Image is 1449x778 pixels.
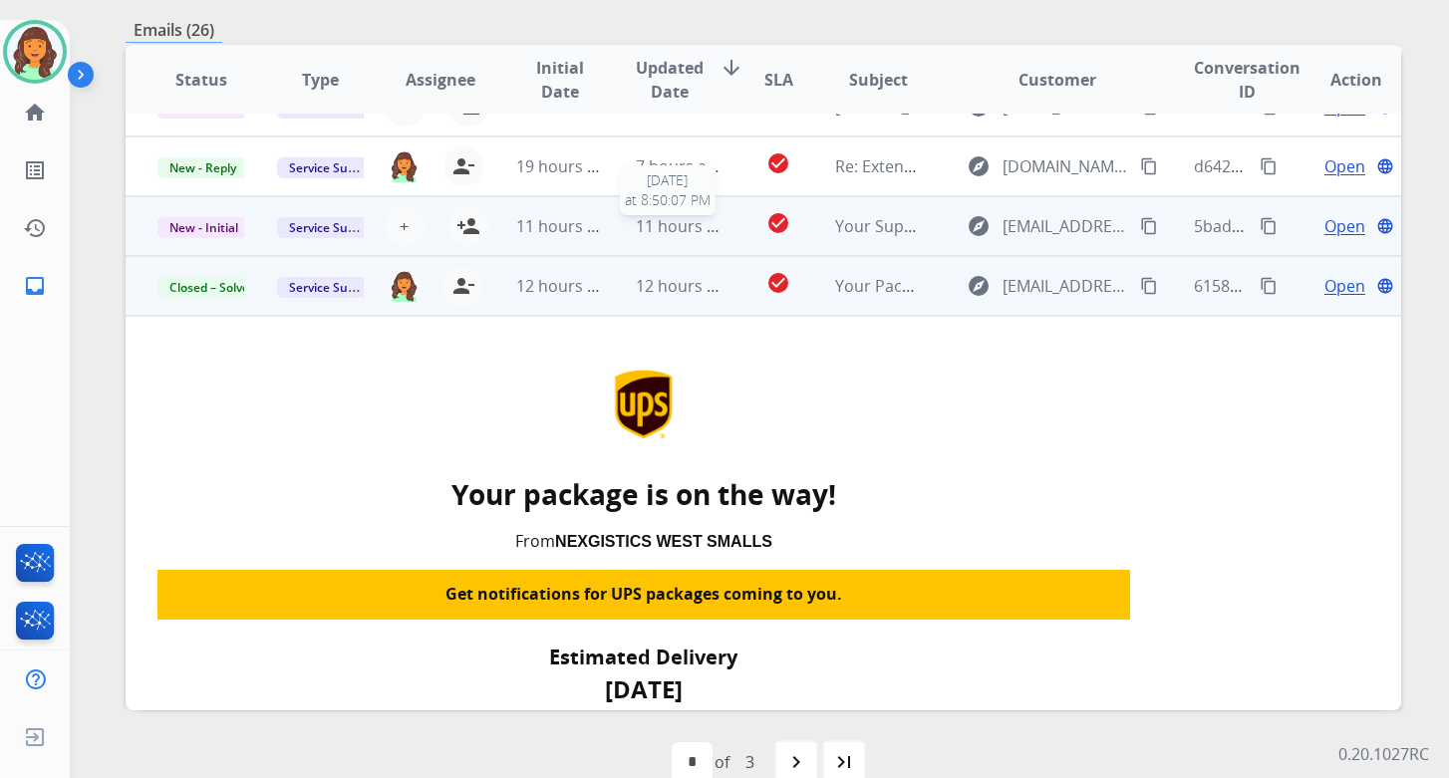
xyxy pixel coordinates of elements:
mat-icon: check_circle [766,151,790,175]
mat-icon: home [23,101,47,125]
mat-icon: content_copy [1260,157,1278,175]
span: + [400,214,409,238]
mat-icon: explore [967,274,991,298]
span: Status [175,68,227,92]
span: [DATE] between 2:00 PM - 6:00 PM [486,672,801,735]
p: Emails (26) [126,18,222,43]
span: 12 hours ago [636,275,734,297]
span: SLA [764,68,793,92]
mat-icon: person_add [456,214,480,238]
div: of [715,750,729,774]
span: 19 hours ago [516,155,615,177]
mat-icon: list_alt [23,158,47,182]
span: Open [1324,214,1365,238]
mat-icon: language [1376,217,1394,235]
span: Estimated Delivery [549,644,737,670]
mat-icon: last_page [832,750,856,774]
mat-icon: content_copy [1140,217,1158,235]
span: Service Support [277,277,391,298]
span: Your Package Has Shipped [835,275,1035,297]
span: 12 hours ago [516,275,615,297]
mat-icon: arrow_downward [720,56,743,80]
span: Open [1324,274,1365,298]
mat-icon: history [23,216,47,240]
span: Initial Date [516,56,603,104]
th: Action [1282,45,1401,115]
span: Your package is on the way! [451,475,836,513]
mat-icon: content_copy [1140,277,1158,295]
span: Re: Extend Claim [PERSON_NAME] eefbc1ef-65c8-41a4-b29d-64359f98594e [835,155,1387,177]
span: Updated Date [636,56,704,104]
span: Assignee [406,68,475,92]
mat-icon: person_remove [451,274,475,298]
span: [EMAIL_ADDRESS][DOMAIN_NAME] [1003,214,1129,238]
span: [DOMAIN_NAME][EMAIL_ADDRESS][DOMAIN_NAME] [1003,154,1129,178]
span: Type [302,68,339,92]
mat-icon: explore [967,214,991,238]
img: agent-avatar [389,270,420,303]
mat-icon: inbox [23,274,47,298]
span: From [515,530,772,552]
span: [DATE] [625,170,711,190]
mat-icon: language [1376,157,1394,175]
mat-icon: person_remove [451,154,475,178]
mat-icon: check_circle [766,271,790,295]
span: 11 hours ago [516,215,615,237]
span: Closed – Solved [157,277,268,298]
button: + [385,206,425,246]
span: 11 hours ago [636,215,734,237]
span: Service Support [277,157,391,178]
tr: UPS.com [157,349,1130,459]
span: at 8:50:07 PM [625,190,711,210]
span: Customer [1018,68,1096,92]
span: 7 hours ago [636,155,725,177]
p: 0.20.1027RC [1338,742,1429,766]
span: Your Super73 order LI-209923 is on the way [835,215,1161,237]
span: New - Reply [157,157,248,178]
mat-icon: explore [967,154,991,178]
img: avatar [7,24,63,80]
span: Subject [849,68,908,92]
mat-icon: check_circle [766,211,790,235]
span: Conversation ID [1194,56,1301,104]
mat-icon: language [1376,277,1394,295]
span: Open [1324,154,1365,178]
span: Get notifications for UPS packages coming to you. [445,583,842,605]
strong: NEXGISTICS WEST SMALLS [555,533,772,550]
mat-icon: navigate_next [784,750,808,774]
span: Service Support [277,217,391,238]
span: New - Initial [157,217,250,238]
img: agent-avatar [389,150,420,183]
img: UPS [608,369,679,439]
mat-icon: content_copy [1260,277,1278,295]
mat-icon: content_copy [1140,157,1158,175]
mat-icon: content_copy [1260,217,1278,235]
span: [EMAIL_ADDRESS][DOMAIN_NAME] [1003,274,1129,298]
